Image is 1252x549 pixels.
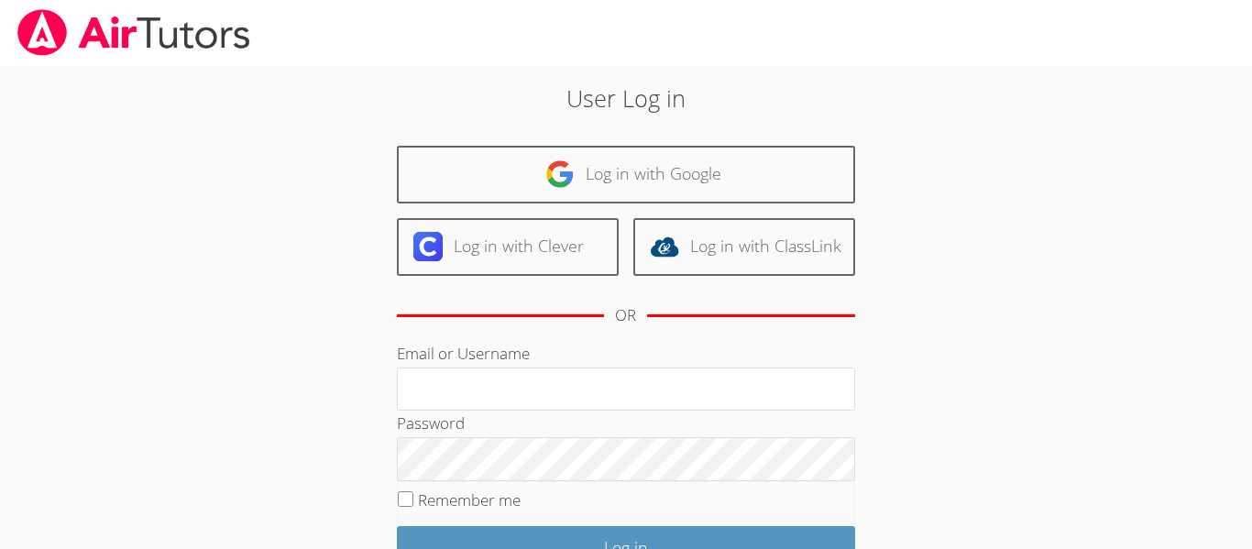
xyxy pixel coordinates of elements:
label: Email or Username [397,343,530,364]
a: Log in with Clever [397,218,619,276]
img: classlink-logo-d6bb404cc1216ec64c9a2012d9dc4662098be43eaf13dc465df04b49fa7ab582.svg [650,232,679,261]
a: Log in with ClassLink [633,218,855,276]
label: Remember me [418,489,521,511]
img: airtutors_banner-c4298cdbf04f3fff15de1276eac7730deb9818008684d7c2e4769d2f7ddbe033.png [16,9,252,56]
h2: User Log in [288,81,964,115]
img: clever-logo-6eab21bc6e7a338710f1a6ff85c0baf02591cd810cc4098c63d3a4b26e2feb20.svg [413,232,443,261]
div: OR [615,302,636,329]
label: Password [397,412,465,434]
a: Log in with Google [397,146,855,203]
img: google-logo-50288ca7cdecda66e5e0955fdab243c47b7ad437acaf1139b6f446037453330a.svg [545,159,575,189]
